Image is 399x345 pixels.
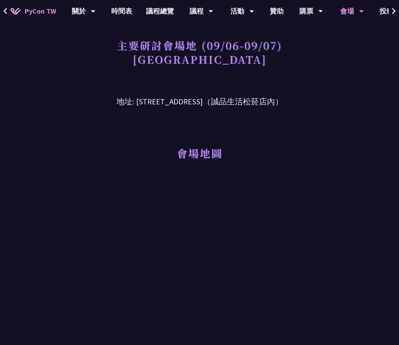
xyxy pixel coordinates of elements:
[177,143,223,163] h1: 會場地圖
[77,85,323,108] h3: 地址: [STREET_ADDRESS]（誠品生活松菸店內）
[3,2,63,20] a: PyCon TW
[117,35,282,70] h1: 主要研討會場地 (09/06-09/07) [GEOGRAPHIC_DATA]
[24,6,56,16] span: PyCon TW
[10,8,21,15] img: Home icon of PyCon TW 2025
